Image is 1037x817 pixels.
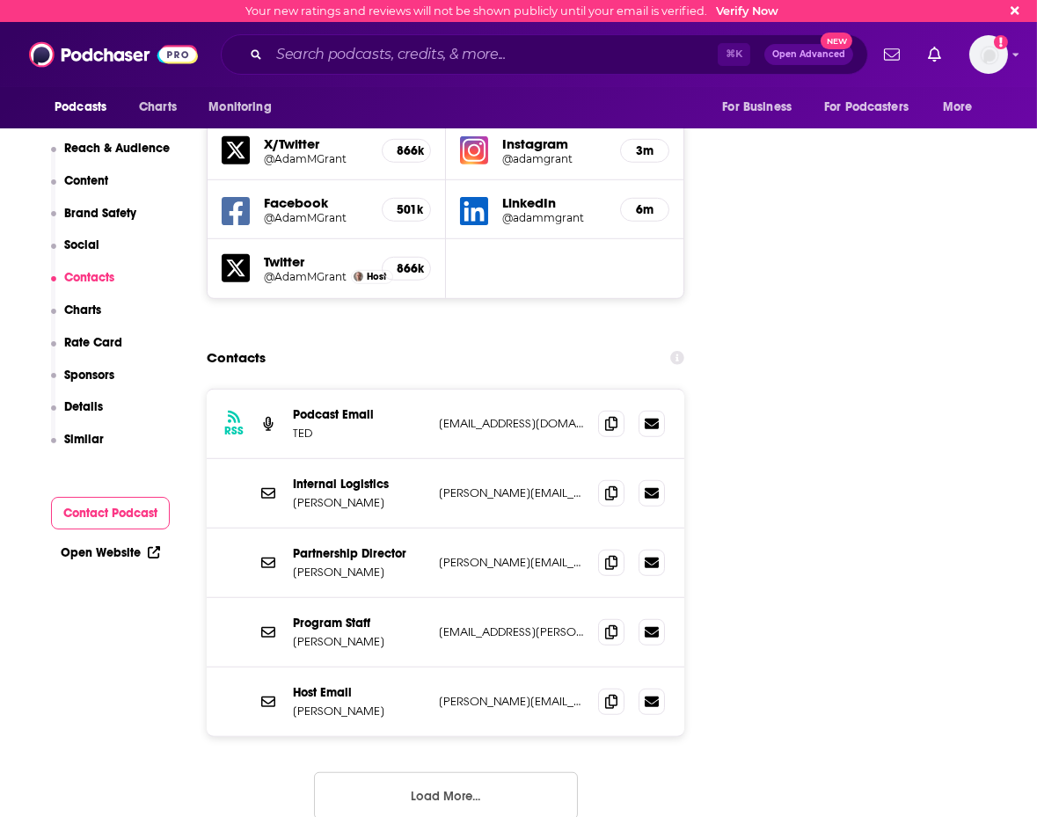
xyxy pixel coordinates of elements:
[877,40,907,69] a: Show notifications dropdown
[64,270,114,285] p: Contacts
[397,202,416,217] h5: 501k
[772,50,845,59] span: Open Advanced
[824,95,909,120] span: For Podcasters
[221,34,868,75] div: Search podcasts, credits, & more...
[64,141,170,156] p: Reach & Audience
[264,270,347,283] a: @AdamMGrant
[293,477,425,492] p: Internal Logistics
[51,399,104,432] button: Details
[196,91,294,124] button: open menu
[245,4,778,18] div: Your new ratings and reviews will not be shown publicly until your email is verified.
[139,95,177,120] span: Charts
[64,399,103,414] p: Details
[439,694,584,709] p: [PERSON_NAME][EMAIL_ADDRESS][DOMAIN_NAME]
[208,95,271,120] span: Monitoring
[969,35,1008,74] img: User Profile
[943,95,973,120] span: More
[51,303,102,335] button: Charts
[635,202,654,217] h5: 6m
[64,432,104,447] p: Similar
[51,497,171,529] button: Contact Podcast
[264,211,368,224] a: @AdamMGrant
[224,424,244,438] h3: RSS
[293,685,425,700] p: Host Email
[269,40,718,69] input: Search podcasts, credits, & more...
[969,35,1008,74] button: Show profile menu
[502,211,606,224] a: @adammgrant
[293,616,425,631] p: Program Staff
[29,38,198,71] img: Podchaser - Follow, Share and Rate Podcasts
[64,173,108,188] p: Content
[710,91,814,124] button: open menu
[293,704,425,719] p: [PERSON_NAME]
[931,91,995,124] button: open menu
[293,495,425,510] p: [PERSON_NAME]
[61,545,160,560] a: Open Website
[439,416,584,431] p: [EMAIL_ADDRESS][DOMAIN_NAME]
[293,565,425,580] p: [PERSON_NAME]
[51,173,109,206] button: Content
[264,152,368,165] a: @AdamMGrant
[994,35,1008,49] svg: Email not verified
[51,335,123,368] button: Rate Card
[439,485,584,500] p: [PERSON_NAME][EMAIL_ADDRESS][PERSON_NAME][DOMAIN_NAME]
[64,206,136,221] p: Brand Safety
[718,43,750,66] span: ⌘ K
[397,143,416,158] h5: 866k
[64,303,101,317] p: Charts
[51,270,115,303] button: Contacts
[55,95,106,120] span: Podcasts
[813,91,934,124] button: open menu
[293,634,425,649] p: [PERSON_NAME]
[502,135,606,152] h5: Instagram
[764,44,853,65] button: Open AdvancedNew
[439,555,584,570] p: [PERSON_NAME][EMAIL_ADDRESS][PERSON_NAME][DOMAIN_NAME]
[969,35,1008,74] span: Logged in as charlottestone
[128,91,187,124] a: Charts
[264,253,368,270] h5: Twitter
[460,136,488,164] img: iconImage
[716,4,778,18] a: Verify Now
[264,194,368,211] h5: Facebook
[51,432,105,464] button: Similar
[354,272,363,281] img: Adam Grant
[51,206,137,238] button: Brand Safety
[397,261,416,276] h5: 866k
[367,271,386,282] span: Host
[42,91,129,124] button: open menu
[207,341,266,375] h2: Contacts
[921,40,948,69] a: Show notifications dropdown
[64,368,114,383] p: Sponsors
[502,152,606,165] a: @adamgrant
[51,237,100,270] button: Social
[51,141,171,173] button: Reach & Audience
[722,95,792,120] span: For Business
[293,426,425,441] p: TED
[821,33,852,49] span: New
[502,194,606,211] h5: LinkedIn
[293,407,425,422] p: Podcast Email
[264,135,368,152] h5: X/Twitter
[635,143,654,158] h5: 3m
[293,546,425,561] p: Partnership Director
[64,335,122,350] p: Rate Card
[439,624,584,639] p: [EMAIL_ADDRESS][PERSON_NAME][DOMAIN_NAME]
[51,368,115,400] button: Sponsors
[64,237,99,252] p: Social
